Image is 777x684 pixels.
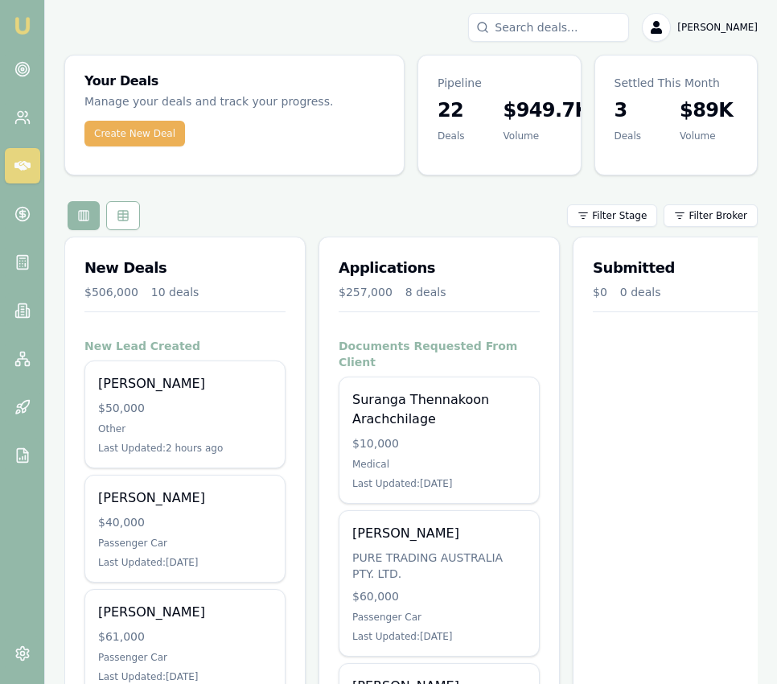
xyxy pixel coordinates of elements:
[98,374,272,394] div: [PERSON_NAME]
[84,284,138,300] div: $506,000
[352,524,526,543] div: [PERSON_NAME]
[504,97,590,123] h3: $949.7K
[339,284,393,300] div: $257,000
[438,130,465,142] div: Deals
[677,21,758,34] span: [PERSON_NAME]
[615,75,738,91] p: Settled This Month
[680,97,733,123] h3: $89K
[98,670,272,683] div: Last Updated: [DATE]
[151,284,199,300] div: 10 deals
[98,556,272,569] div: Last Updated: [DATE]
[352,390,526,429] div: Suranga Thennakoon Arachchilage
[98,628,272,645] div: $61,000
[664,204,758,227] button: Filter Broker
[468,13,629,42] input: Search deals
[84,121,185,146] button: Create New Deal
[352,435,526,451] div: $10,000
[593,284,607,300] div: $0
[592,209,647,222] span: Filter Stage
[438,75,561,91] p: Pipeline
[567,204,657,227] button: Filter Stage
[689,209,747,222] span: Filter Broker
[352,588,526,604] div: $60,000
[352,477,526,490] div: Last Updated: [DATE]
[98,400,272,416] div: $50,000
[98,603,272,622] div: [PERSON_NAME]
[84,338,286,354] h4: New Lead Created
[98,422,272,435] div: Other
[13,16,32,35] img: emu-icon-u.png
[352,630,526,643] div: Last Updated: [DATE]
[339,338,540,370] h4: Documents Requested From Client
[680,130,733,142] div: Volume
[615,97,642,123] h3: 3
[339,257,540,279] h3: Applications
[504,130,590,142] div: Volume
[84,75,384,88] h3: Your Deals
[98,651,272,664] div: Passenger Car
[438,97,465,123] h3: 22
[405,284,446,300] div: 8 deals
[352,611,526,624] div: Passenger Car
[98,514,272,530] div: $40,000
[352,550,526,582] div: PURE TRADING AUSTRALIA PTY. LTD.
[615,130,642,142] div: Deals
[352,458,526,471] div: Medical
[98,442,272,455] div: Last Updated: 2 hours ago
[84,257,286,279] h3: New Deals
[98,488,272,508] div: [PERSON_NAME]
[84,93,384,111] p: Manage your deals and track your progress.
[620,284,661,300] div: 0 deals
[98,537,272,550] div: Passenger Car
